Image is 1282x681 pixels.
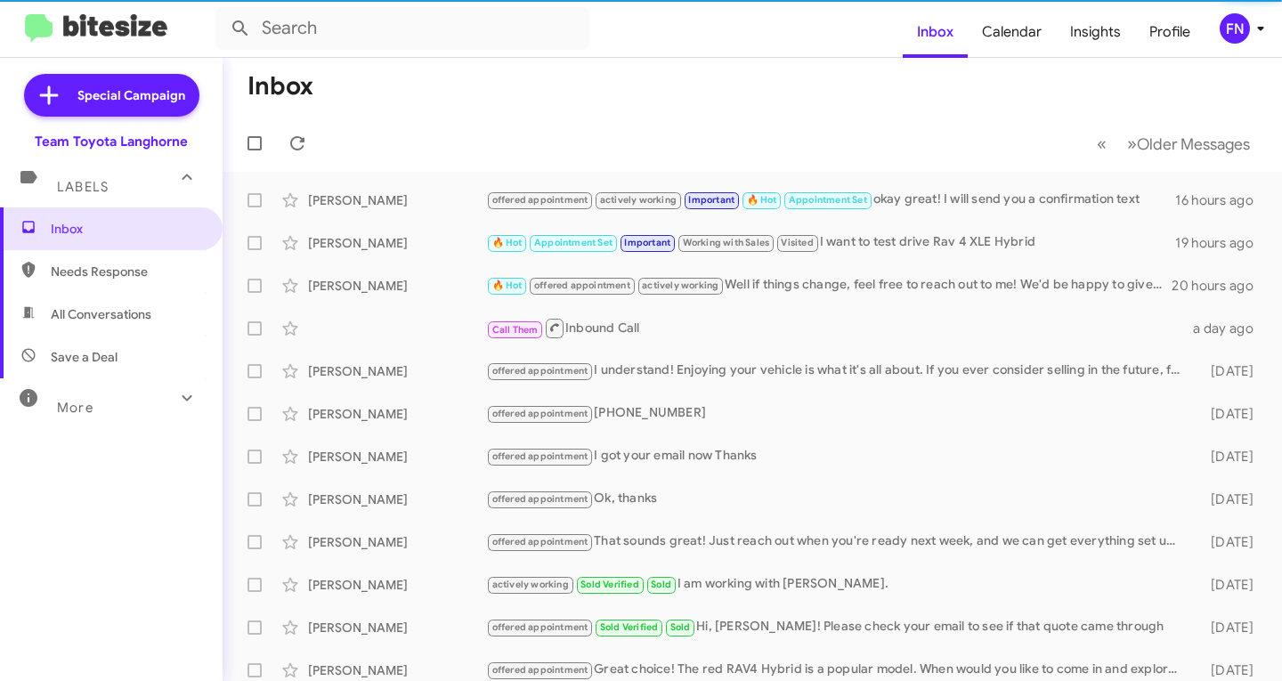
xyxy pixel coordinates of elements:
[642,280,718,291] span: actively working
[1175,234,1268,252] div: 19 hours ago
[1190,576,1268,594] div: [DATE]
[492,237,523,248] span: 🔥 Hot
[1190,405,1268,423] div: [DATE]
[1190,448,1268,466] div: [DATE]
[1097,133,1107,155] span: «
[492,408,588,419] span: offered appointment
[600,194,677,206] span: actively working
[1087,126,1261,162] nav: Page navigation example
[215,7,589,50] input: Search
[486,489,1190,509] div: Ok, thanks
[1086,126,1117,162] button: Previous
[486,275,1172,296] div: Well if things change, feel free to reach out to me! We'd be happy to give you a in person apprai...
[1220,13,1250,44] div: FN
[1190,490,1268,508] div: [DATE]
[492,365,588,377] span: offered appointment
[492,664,588,676] span: offered appointment
[308,234,486,252] div: [PERSON_NAME]
[1137,134,1250,154] span: Older Messages
[747,194,777,206] span: 🔥 Hot
[51,348,118,366] span: Save a Deal
[1190,320,1268,337] div: a day ago
[486,617,1190,637] div: Hi, [PERSON_NAME]! Please check your email to see if that quote came through
[492,621,588,633] span: offered appointment
[1056,6,1135,58] a: Insights
[624,237,670,248] span: Important
[486,660,1190,680] div: Great choice! The red RAV4 Hybrid is a popular model. When would you like to come in and explore ...
[670,621,691,633] span: Sold
[534,280,630,291] span: offered appointment
[492,536,588,547] span: offered appointment
[51,263,202,280] span: Needs Response
[486,446,1190,466] div: I got your email now Thanks
[486,232,1175,253] div: I want to test drive Rav 4 XLE Hybrid
[492,280,523,291] span: 🔥 Hot
[492,493,588,505] span: offered appointment
[1175,191,1268,209] div: 16 hours ago
[308,533,486,551] div: [PERSON_NAME]
[308,448,486,466] div: [PERSON_NAME]
[683,237,770,248] span: Working with Sales
[308,576,486,594] div: [PERSON_NAME]
[1190,362,1268,380] div: [DATE]
[486,317,1190,339] div: Inbound Call
[308,191,486,209] div: [PERSON_NAME]
[1116,126,1261,162] button: Next
[486,531,1190,552] div: That sounds great! Just reach out when you're ready next week, and we can get everything set up t...
[1172,277,1268,295] div: 20 hours ago
[247,72,313,101] h1: Inbox
[51,220,202,238] span: Inbox
[51,305,151,323] span: All Conversations
[57,179,109,195] span: Labels
[24,74,199,117] a: Special Campaign
[308,490,486,508] div: [PERSON_NAME]
[492,450,588,462] span: offered appointment
[77,86,185,104] span: Special Campaign
[486,190,1175,210] div: okay great! I will send you a confirmation text
[308,661,486,679] div: [PERSON_NAME]
[1190,619,1268,636] div: [DATE]
[35,133,188,150] div: Team Toyota Langhorne
[308,362,486,380] div: [PERSON_NAME]
[486,574,1190,595] div: I am working with [PERSON_NAME].
[789,194,867,206] span: Appointment Set
[580,579,639,590] span: Sold Verified
[1190,533,1268,551] div: [DATE]
[308,277,486,295] div: [PERSON_NAME]
[600,621,659,633] span: Sold Verified
[1205,13,1262,44] button: FN
[1127,133,1137,155] span: »
[57,400,93,416] span: More
[1190,661,1268,679] div: [DATE]
[492,194,588,206] span: offered appointment
[486,403,1190,424] div: [PHONE_NUMBER]
[1135,6,1205,58] a: Profile
[534,237,613,248] span: Appointment Set
[492,324,539,336] span: Call Them
[308,405,486,423] div: [PERSON_NAME]
[781,237,813,248] span: Visited
[308,619,486,636] div: [PERSON_NAME]
[486,361,1190,381] div: I understand! Enjoying your vehicle is what it's all about. If you ever consider selling in the f...
[688,194,734,206] span: Important
[651,579,671,590] span: Sold
[903,6,968,58] a: Inbox
[492,579,569,590] span: actively working
[968,6,1056,58] a: Calendar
